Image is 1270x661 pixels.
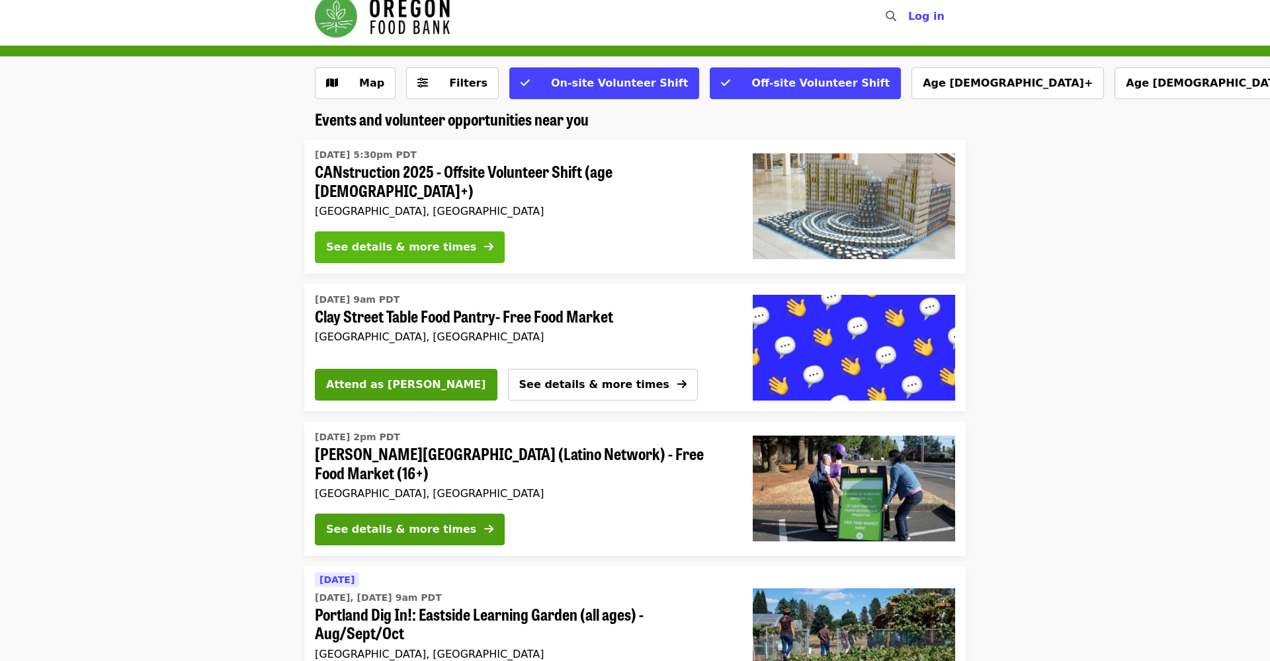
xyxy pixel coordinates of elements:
span: Log in [908,10,945,22]
time: [DATE] 2pm PDT [315,430,400,444]
span: Filters [449,77,487,89]
div: [GEOGRAPHIC_DATA], [GEOGRAPHIC_DATA] [315,648,732,660]
i: sliders-h icon [417,77,428,89]
div: [GEOGRAPHIC_DATA], [GEOGRAPHIC_DATA] [315,330,721,343]
span: [PERSON_NAME][GEOGRAPHIC_DATA] (Latino Network) - Free Food Market (16+) [315,444,732,483]
div: See details & more times [326,239,476,255]
a: See details for "Rigler Elementary School (Latino Network) - Free Food Market (16+)" [304,422,966,556]
div: [GEOGRAPHIC_DATA], [GEOGRAPHIC_DATA] [315,487,732,500]
span: Attend as [PERSON_NAME] [326,377,486,393]
span: On-site Volunteer Shift [551,77,688,89]
img: Clay Street Table Food Pantry- Free Food Market organized by Oregon Food Bank [753,295,955,401]
button: Attend as [PERSON_NAME] [315,369,497,401]
i: arrow-right icon [484,241,493,253]
time: [DATE] 5:30pm PDT [315,148,417,162]
span: Map [359,77,384,89]
button: Filters (0 selected) [406,67,499,99]
span: [DATE] [319,574,355,585]
span: Off-site Volunteer Shift [751,77,890,89]
a: Clay Street Table Food Pantry- Free Food Market [742,284,966,411]
a: See details for "CANstruction 2025 - Offsite Volunteer Shift (age 16+)" [304,139,966,274]
button: See details & more times [508,369,698,401]
button: Log in [898,3,955,30]
i: arrow-right icon [677,378,687,391]
i: check icon [721,77,730,89]
span: Portland Dig In!: Eastside Learning Garden (all ages) - Aug/Sept/Oct [315,605,732,643]
button: See details & more times [315,514,505,545]
button: See details & more times [315,231,505,263]
div: [GEOGRAPHIC_DATA], [GEOGRAPHIC_DATA] [315,205,732,217]
i: arrow-right icon [484,523,493,535]
i: check icon [521,77,530,89]
button: Off-site Volunteer Shift [710,67,901,99]
i: map icon [326,77,338,89]
a: See details for "Clay Street Table Food Pantry- Free Food Market" [315,290,721,346]
span: Clay Street Table Food Pantry- Free Food Market [315,307,721,326]
div: See details & more times [326,522,476,537]
button: On-site Volunteer Shift [509,67,699,99]
span: Events and volunteer opportunities near you [315,107,589,130]
i: search icon [886,10,896,22]
img: Rigler Elementary School (Latino Network) - Free Food Market (16+) organized by Oregon Food Bank [753,436,955,541]
span: See details & more times [519,378,669,391]
button: Show map view [315,67,396,99]
time: [DATE], [DATE] 9am PDT [315,591,442,605]
button: Age [DEMOGRAPHIC_DATA]+ [911,67,1104,99]
time: [DATE] 9am PDT [315,293,400,307]
span: CANstruction 2025 - Offsite Volunteer Shift (age [DEMOGRAPHIC_DATA]+) [315,162,732,200]
img: CANstruction 2025 - Offsite Volunteer Shift (age 16+) organized by Oregon Food Bank [753,153,955,259]
input: Search [904,1,915,32]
